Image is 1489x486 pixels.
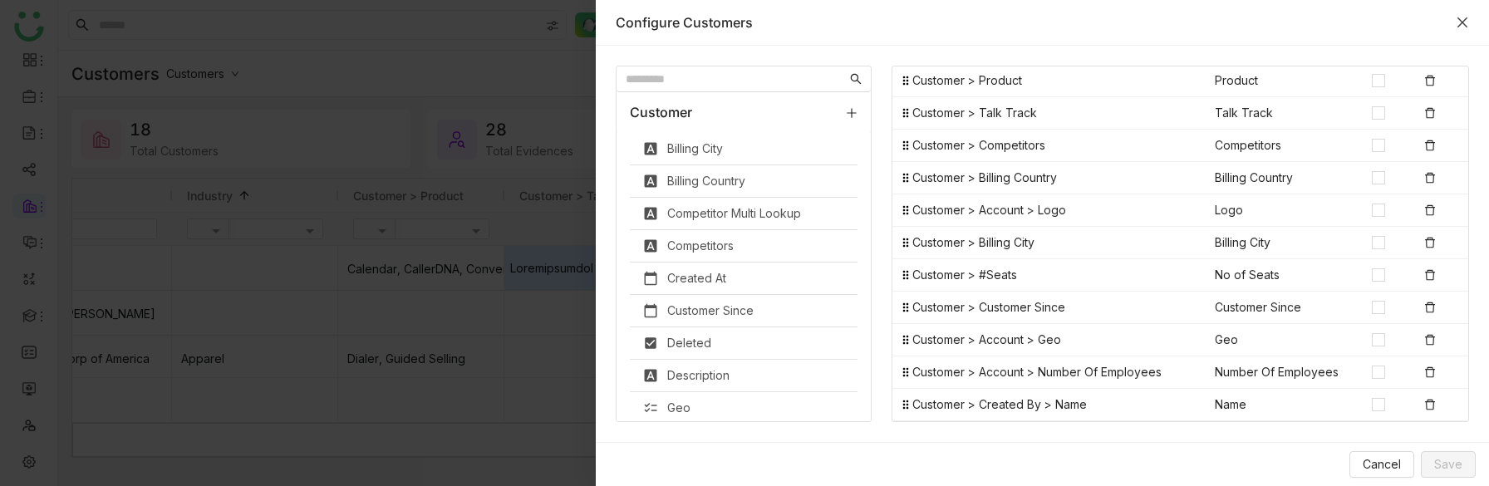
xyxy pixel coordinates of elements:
[643,336,663,351] i: check_box
[899,398,912,411] img: drag_indicator.svg
[1208,194,1365,227] td: Logo
[1208,324,1365,356] td: Geo
[899,366,912,379] img: drag_indicator.svg
[643,303,663,318] i: calendar_today
[1208,130,1365,162] td: Competitors
[667,269,726,287] div: Created At
[1208,162,1365,194] td: Billing Country
[899,301,912,314] img: drag_indicator.svg
[643,206,663,221] i: font_download
[912,363,1162,381] div: Customer > Account > Number Of Employees
[1208,65,1365,97] td: Product
[899,333,912,346] img: drag_indicator.svg
[899,236,912,249] img: drag_indicator.svg
[899,74,912,87] img: drag_indicator.svg
[899,268,912,282] img: drag_indicator.svg
[1208,97,1365,130] td: Talk Track
[1456,16,1469,29] button: Close
[1208,259,1365,292] td: No of Seats
[667,302,754,320] div: Customer Since
[899,106,912,120] img: drag_indicator.svg
[912,331,1061,349] div: Customer > Account > Geo
[912,169,1057,187] div: Customer > Billing Country
[1208,356,1365,389] td: Number Of Employees
[912,104,1037,122] div: Customer > Talk Track
[912,201,1066,219] div: Customer > Account > Logo
[667,172,745,190] div: Billing Country
[667,366,730,385] div: Description
[643,400,663,415] i: checklist
[912,298,1065,317] div: Customer > Customer Since
[667,334,711,352] div: Deleted
[1421,451,1476,478] button: Save
[912,71,1022,90] div: Customer > Product
[912,233,1034,252] div: Customer > Billing City
[643,174,663,189] i: font_download
[616,14,753,31] span: Configure Customers
[1363,455,1401,474] span: Cancel
[667,140,723,158] div: Billing City
[912,395,1087,414] div: Customer > Created By > Name
[1349,451,1414,478] button: Cancel
[912,136,1045,155] div: Customer > Competitors
[912,266,1017,284] div: Customer > #Seats
[667,237,734,255] div: Competitors
[643,141,663,156] i: font_download
[667,204,801,223] div: Competitor Multi Lookup
[617,92,871,133] div: Customer
[899,171,912,184] img: drag_indicator.svg
[1208,389,1365,421] td: Name
[630,102,692,123] div: Customer
[899,139,912,152] img: drag_indicator.svg
[667,399,690,417] div: Geo
[1208,292,1365,324] td: Customer Since
[643,368,663,383] i: font_download
[899,204,912,217] img: drag_indicator.svg
[1208,227,1365,259] td: Billing City
[643,238,663,253] i: font_download
[643,271,663,286] i: calendar_today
